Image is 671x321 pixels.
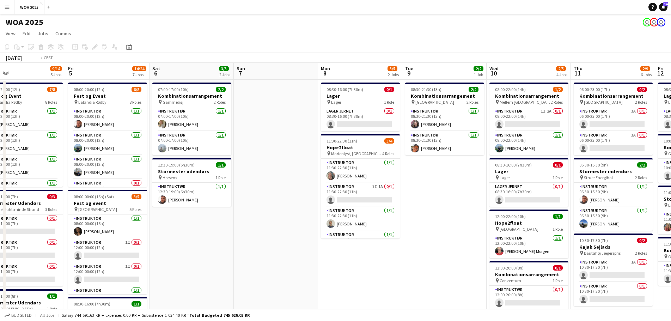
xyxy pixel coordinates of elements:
h3: Lager [321,93,400,99]
span: 14 [663,2,668,6]
app-card-role: Instruktør1/108:30-21:30 (13h)[PERSON_NAME] [405,107,484,131]
span: 2/2 [216,87,226,92]
a: Comms [53,29,74,38]
span: 5 Roles [129,207,141,212]
span: 2 Roles [551,99,563,105]
span: 9/14 [50,66,62,71]
span: All jobs [39,313,56,318]
span: Lager [331,99,341,105]
span: 0/1 [384,87,394,92]
div: Salary 744 591.63 KR + Expenses 0.00 KR + Subsistence 1 034.40 KR = [62,313,250,318]
span: Horsens [163,175,177,180]
h3: Stormester udendørs [152,168,231,175]
app-card-role: Lager Jernet0/108:30-16:00 (7h30m) [321,107,400,131]
span: Lalandia Rødby [78,99,106,105]
app-card-role: Instruktør1/112:00-22:00 (10h)[PERSON_NAME] Morgen [489,234,568,258]
app-card-role: Instruktør1/112:30-19:00 (6h30m)[PERSON_NAME] [152,183,231,207]
app-job-card: 07:00-17:00 (10h)2/2Kombinationsarrangement Gammelrøj2 RolesInstruktør1/107:00-17:00 (10h)[PERSON... [152,83,231,155]
span: 7 [236,69,245,77]
span: Sat [152,65,160,72]
span: 2/5 [556,66,566,71]
span: 1/2 [553,87,563,92]
app-card-role: Instruktør1/108:00-20:00 (12h)[PERSON_NAME] [68,131,147,155]
div: 7 Jobs [133,72,146,77]
span: [GEOGRAPHIC_DATA] [584,99,623,105]
span: 1/1 [132,301,141,307]
span: 07:00-17:00 (10h) [158,87,189,92]
app-card-role: Instruktør1/108:00-20:00 (12h)[PERSON_NAME] [68,155,147,179]
span: 9 [404,69,413,77]
span: 06:30-15:30 (9h) [579,162,608,168]
app-card-role: Instruktør1I0/112:00-00:00 (12h) [68,262,147,286]
span: 08:30-16:00 (7h30m) [327,87,363,92]
button: Budgeted [4,311,33,319]
span: 1/1 [553,214,563,219]
span: [GEOGRAPHIC_DATA] [500,226,538,232]
span: 6/8 [132,87,141,92]
span: Budgeted [11,313,32,318]
span: [GEOGRAPHIC_DATA] [78,207,117,212]
span: Thu [574,65,582,72]
span: 6 [151,69,160,77]
span: 2 Roles [635,250,647,256]
app-user-avatar: Drift Drift [650,18,658,26]
app-card-role: Instruktør1/107:00-17:00 (10h)[PERSON_NAME] [152,131,231,155]
span: 8 Roles [129,99,141,105]
h3: Kajak Sejlads [574,244,653,250]
span: Bautahøj Jægerspris [584,250,621,256]
button: WOA 2025 [14,0,44,14]
app-job-card: 06:00-23:00 (17h)0/2Kombinationsarrangement [GEOGRAPHIC_DATA]2 RolesInstruktør3A0/106:00-23:00 (1... [574,83,653,155]
a: Edit [20,29,33,38]
span: Total Budgeted 745 626.03 KR [189,313,250,318]
div: 12:30-19:00 (6h30m)1/1Stormester udendørs Horsens1 RoleInstruktør1/112:30-19:00 (6h30m)[PERSON_NAME] [152,158,231,207]
app-card-role: Instruktør1/111:30-22:30 (11h)[PERSON_NAME] [321,159,400,183]
span: 1/1 [216,162,226,168]
app-job-card: 08:30-16:00 (7h30m)0/1Lager Lager1 RoleLager Jernet0/108:30-16:00 (7h30m) [321,83,400,131]
app-card-role: Lager Jernet0/108:30-16:00 (7h30m) [489,183,568,207]
span: 2/2 [469,87,478,92]
h3: Kombinationsarrangement [489,93,568,99]
div: 06:30-15:30 (9h)2/2Stormester indendørs Struer Energihal2 RolesInstruktør1/106:30-15:30 (9h)[PERS... [574,158,653,231]
span: Lager [500,175,510,180]
span: Conventum [500,278,521,283]
span: 11 [573,69,582,77]
app-card-role: Instruktør1I2A0/108:00-22:00 (14h) [489,107,568,131]
span: Tue [405,65,413,72]
span: Wed [489,65,499,72]
span: Sun [237,65,245,72]
h3: Hope2float [489,220,568,226]
app-job-card: 08:00-20:00 (12h)6/8Fest og Event Lalandia Rødby8 RolesInstruktør1/108:00-20:00 (12h)[PERSON_NAME... [68,83,147,187]
span: 06:00-23:00 (17h) [579,87,610,92]
span: 3 Roles [45,207,57,212]
app-job-card: 10:30-17:30 (7h)0/2Kajak Sejlads Bautahøj Jægerspris2 RolesInstruktør1A0/110:30-17:30 (7h) Instru... [574,234,653,306]
app-job-card: 12:00-22:00 (10h)1/1Hope2float [GEOGRAPHIC_DATA]1 RoleInstruktør1/112:00-22:00 (10h)[PERSON_NAME]... [489,210,568,258]
app-job-card: 08:30-16:00 (7h30m)0/1Lager Lager1 RoleLager Jernet0/108:30-16:00 (7h30m) [489,158,568,207]
app-card-role: Instruktør1/111:30-22:30 (11h)[PERSON_NAME] [321,207,400,231]
app-card-role: Instruktør1/111:30-22:30 (11h) [321,231,400,255]
span: Struer Energihal [584,175,613,180]
app-job-card: 08:30-21:30 (13h)2/2Kombinationsarrangement [GEOGRAPHIC_DATA]2 RolesInstruktør1/108:30-21:30 (13h... [405,83,484,155]
span: 0/2 [637,238,647,243]
div: 6 Jobs [641,72,652,77]
span: 0/2 [637,87,647,92]
span: 08:00-00:00 (16h) (Sat) [74,194,114,199]
span: Fri [68,65,74,72]
div: 2 Jobs [219,72,230,77]
span: 1/1 [47,293,57,299]
app-card-role: Instruktør1/106:30-15:30 (9h)[PERSON_NAME] [574,183,653,207]
app-card-role: Instruktør1/108:00-22:00 (14h)[PERSON_NAME] [489,131,568,155]
div: 12:00-20:00 (8h)0/1Kombinationsarrangement Conventum1 RoleInstruktør0/112:00-20:00 (8h) [489,261,568,310]
span: 08:30-16:00 (7h30m) [495,162,532,168]
a: 14 [659,3,667,11]
app-card-role: Instruktør1/108:00-20:00 (12h)[PERSON_NAME] [68,107,147,131]
span: 3/4 [384,138,394,144]
span: 2 Roles [635,99,647,105]
span: Edit [23,30,31,37]
span: 2/2 [474,66,483,71]
div: 4 Jobs [556,72,567,77]
h3: Kombinationsarrangement [405,93,484,99]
